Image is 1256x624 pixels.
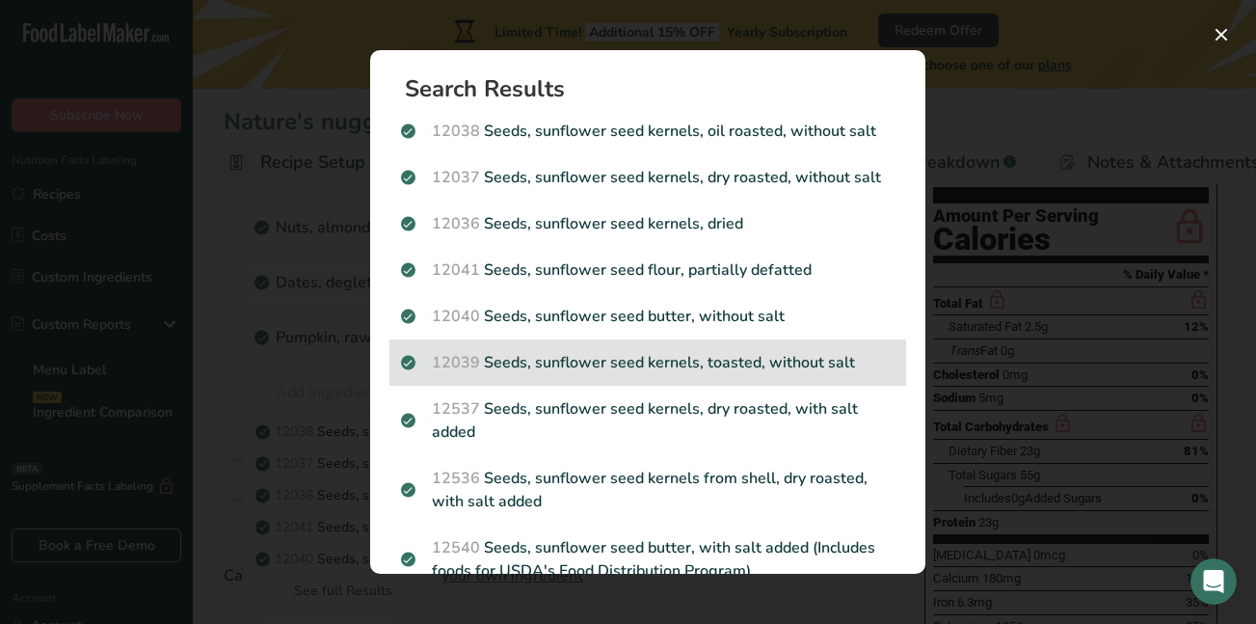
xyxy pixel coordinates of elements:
[432,537,480,558] span: 12540
[405,77,906,100] h1: Search Results
[401,397,895,444] p: Seeds, sunflower seed kernels, dry roasted, with salt added
[28,344,358,380] div: Hire an Expert Services
[401,120,895,143] p: Seeds, sunflower seed kernels, oil roasted, without salt
[193,447,289,524] button: Help
[432,398,480,420] span: 12537
[319,495,356,508] span: News
[432,213,480,234] span: 12036
[28,416,358,472] div: How to Print Your Labels & Choose the Right Printer
[432,259,480,281] span: 12041
[401,166,895,189] p: Seeds, sunflower seed kernels, dry roasted, without salt
[401,536,895,583] p: Seeds, sunflower seed butter, with salt added (Includes foods for USDA's Food Distribution Program)
[19,227,366,280] div: Send us a message
[401,258,895,282] p: Seeds, sunflower seed flour, partially defatted
[289,447,386,524] button: News
[40,388,323,408] div: Hire an Expert Services
[243,31,281,69] img: Profile image for Aya
[432,167,480,188] span: 12037
[432,468,480,489] span: 12536
[39,43,168,61] img: logo
[1190,558,1237,605] iframe: Intercom live chat
[432,352,480,373] span: 12039
[432,306,480,327] span: 12040
[332,31,366,66] div: Close
[401,212,895,235] p: Seeds, sunflower seed kernels, dried
[206,31,245,69] img: Profile image for Rana
[40,308,156,328] span: Search for help
[96,447,193,524] button: Messages
[401,351,895,374] p: Seeds, sunflower seed kernels, toasted, without salt
[28,380,358,416] div: Hire an Expert Services
[112,495,178,508] span: Messages
[28,298,358,337] button: Search for help
[226,495,256,508] span: Help
[40,243,322,263] div: Send us a message
[39,137,347,170] p: Hi [PERSON_NAME]
[280,31,318,69] img: Profile image for Rachelle
[432,121,480,142] span: 12038
[39,170,347,203] p: How can we help?
[26,495,69,508] span: Home
[401,467,895,513] p: Seeds, sunflower seed kernels from shell, dry roasted, with salt added
[40,352,323,372] div: Hire an Expert Services
[401,305,895,328] p: Seeds, sunflower seed butter, without salt
[40,423,323,464] div: How to Print Your Labels & Choose the Right Printer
